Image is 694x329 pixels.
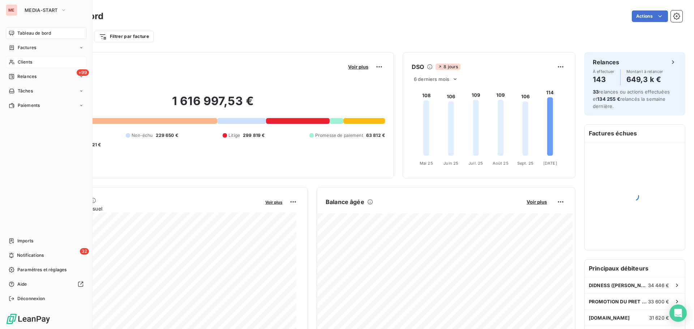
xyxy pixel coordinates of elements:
[346,64,370,70] button: Voir plus
[524,199,549,205] button: Voir plus
[593,89,599,95] span: 33
[589,299,648,304] span: PROMOTION DU PRET A PORTER (PIMKIE)
[17,281,27,287] span: Aide
[593,74,614,85] h4: 143
[326,198,364,206] h6: Balance âgée
[493,161,509,166] tspan: Août 25
[597,96,620,102] span: 134 255 €
[543,161,557,166] tspan: [DATE]
[669,304,687,322] div: Open Intercom Messenger
[6,4,17,16] div: ME
[315,132,363,139] span: Promesse de paiement
[593,69,614,74] span: À effectuer
[228,132,240,139] span: Litige
[18,59,32,65] span: Clients
[348,64,368,70] span: Voir plus
[414,76,449,82] span: 6 derniers mois
[436,64,460,70] span: 8 jours
[6,278,86,290] a: Aide
[18,102,40,109] span: Paiements
[41,94,385,116] h2: 1 616 997,53 €
[626,74,663,85] h4: 649,3 k €
[648,282,669,288] span: 34 446 €
[420,161,433,166] tspan: Mai 25
[18,44,36,51] span: Factures
[156,132,178,139] span: 229 650 €
[589,315,630,321] span: [DOMAIN_NAME]
[265,200,282,205] span: Voir plus
[584,125,685,142] h6: Factures échues
[25,7,58,13] span: MEDIA-START
[648,299,669,304] span: 33 600 €
[41,205,260,212] span: Chiffre d'affaires mensuel
[80,248,89,255] span: 32
[77,69,89,76] span: +99
[626,69,663,74] span: Montant à relancer
[17,267,67,273] span: Paramètres et réglages
[589,282,648,288] span: DIDNESS ([PERSON_NAME])
[584,260,685,277] h6: Principaux débiteurs
[593,89,670,109] span: relances ou actions effectuées et relancés la semaine dernière.
[632,10,668,22] button: Actions
[517,161,534,166] tspan: Sept. 25
[18,88,33,94] span: Tâches
[527,199,547,205] span: Voir plus
[17,252,44,259] span: Notifications
[593,58,619,66] h6: Relances
[468,161,483,166] tspan: Juil. 25
[17,30,51,36] span: Tableau de bord
[17,295,45,302] span: Déconnexion
[263,199,284,205] button: Voir plus
[649,315,669,321] span: 31 620 €
[243,132,265,139] span: 299 819 €
[17,73,37,80] span: Relances
[94,31,154,42] button: Filtrer par facture
[6,313,51,325] img: Logo LeanPay
[444,161,458,166] tspan: Juin 25
[132,132,153,139] span: Non-échu
[17,238,33,244] span: Imports
[412,62,424,71] h6: DSO
[366,132,385,139] span: 63 812 €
